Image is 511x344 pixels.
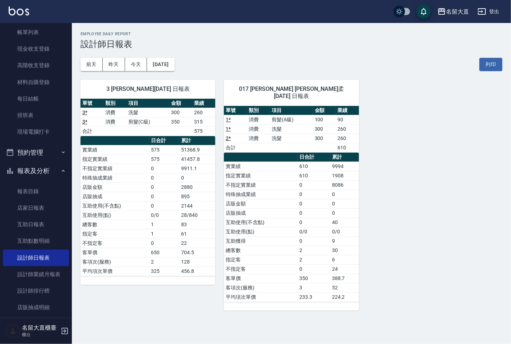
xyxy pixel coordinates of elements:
[179,257,215,266] td: 128
[298,274,330,283] td: 350
[3,41,69,57] a: 現金收支登錄
[3,266,69,283] a: 設計師業績月報表
[224,236,298,246] td: 互助獲得
[80,182,149,192] td: 店販金額
[298,208,330,218] td: 0
[298,199,330,208] td: 0
[224,227,298,236] td: 互助使用(點)
[179,266,215,276] td: 456.8
[80,99,215,136] table: a dense table
[149,238,179,248] td: 0
[103,108,126,117] td: 消費
[330,208,359,218] td: 0
[224,255,298,264] td: 指定客
[3,143,69,162] button: 預約管理
[336,134,359,143] td: 260
[330,255,359,264] td: 6
[298,153,330,162] th: 日合計
[169,99,192,108] th: 金額
[179,248,215,257] td: 704.5
[192,99,215,108] th: 業績
[298,227,330,236] td: 0/0
[313,115,336,124] td: 100
[80,266,149,276] td: 平均項次單價
[3,124,69,140] a: 現場電腦打卡
[336,106,359,115] th: 業績
[270,124,313,134] td: 洗髮
[313,134,336,143] td: 300
[149,182,179,192] td: 0
[80,32,502,36] h2: Employee Daily Report
[179,164,215,173] td: 9911.1
[330,199,359,208] td: 0
[224,274,298,283] td: 客單價
[179,220,215,229] td: 83
[224,153,359,302] table: a dense table
[3,107,69,124] a: 排班表
[149,201,179,210] td: 0
[192,108,215,117] td: 260
[298,218,330,227] td: 0
[224,106,247,115] th: 單號
[224,143,247,152] td: 合計
[80,210,149,220] td: 互助使用(點)
[247,106,270,115] th: 類別
[479,58,502,71] button: 列印
[247,115,270,124] td: 消費
[298,162,330,171] td: 610
[313,106,336,115] th: 金額
[80,229,149,238] td: 指定客
[149,220,179,229] td: 1
[80,39,502,49] h3: 設計師日報表
[270,134,313,143] td: 洗髮
[3,233,69,249] a: 互助點數明細
[169,117,192,126] td: 350
[330,180,359,190] td: 8086
[330,264,359,274] td: 24
[224,283,298,292] td: 客項次(服務)
[149,257,179,266] td: 2
[330,171,359,180] td: 1908
[179,173,215,182] td: 0
[149,266,179,276] td: 325
[80,220,149,229] td: 總客數
[80,126,103,136] td: 合計
[179,145,215,154] td: 51368.9
[3,299,69,316] a: 店販抽成明細
[224,208,298,218] td: 店販抽成
[3,283,69,299] a: 設計師排行榜
[179,210,215,220] td: 28/840
[80,136,215,276] table: a dense table
[147,58,174,71] button: [DATE]
[103,99,126,108] th: 類別
[192,117,215,126] td: 315
[149,192,179,201] td: 0
[6,324,20,338] img: Person
[22,331,59,338] p: 櫃台
[80,192,149,201] td: 店販抽成
[3,24,69,41] a: 帳單列表
[233,85,350,100] span: 017 [PERSON_NAME] [PERSON_NAME]柔 [DATE] 日報表
[80,58,103,71] button: 前天
[330,190,359,199] td: 0
[89,85,207,93] span: 3 [PERSON_NAME][DATE] 日報表
[149,154,179,164] td: 575
[298,236,330,246] td: 0
[125,58,147,71] button: 今天
[149,173,179,182] td: 0
[224,171,298,180] td: 指定實業績
[126,99,169,108] th: 項目
[3,250,69,266] a: 設計師日報表
[149,136,179,145] th: 日合計
[80,257,149,266] td: 客項次(服務)
[336,143,359,152] td: 610
[224,180,298,190] td: 不指定實業績
[126,117,169,126] td: 剪髮(C級)
[330,227,359,236] td: 0/0
[179,201,215,210] td: 2144
[330,292,359,302] td: 224.2
[103,58,125,71] button: 昨天
[330,274,359,283] td: 388.7
[330,162,359,171] td: 9994
[80,145,149,154] td: 實業績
